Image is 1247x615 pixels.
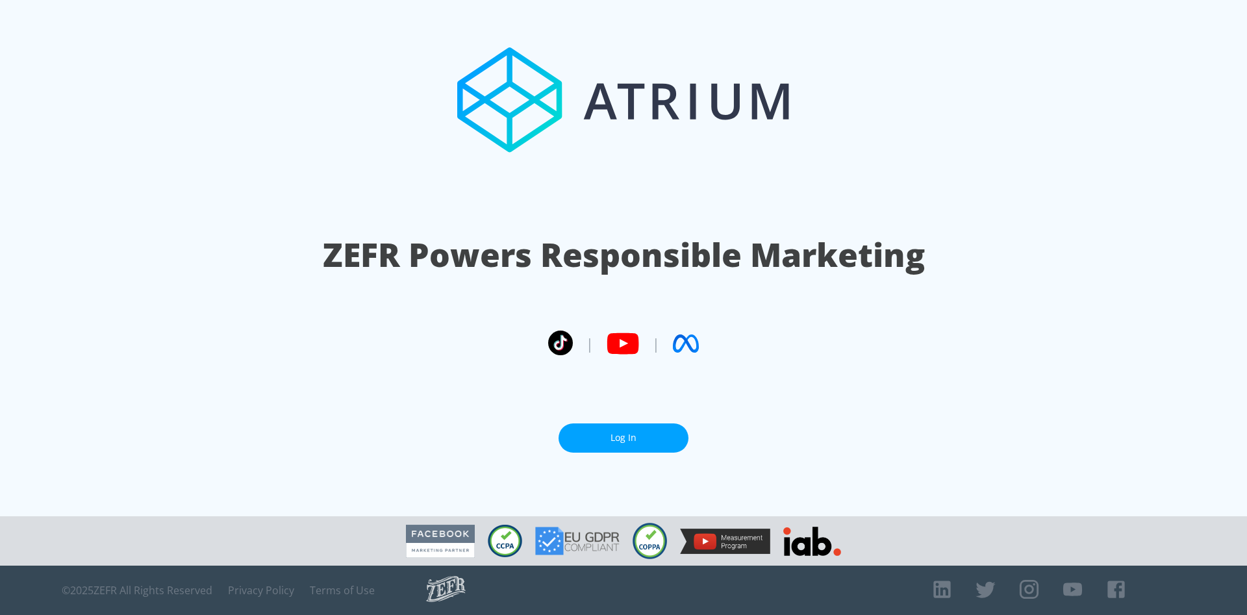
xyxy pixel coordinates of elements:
span: | [652,334,660,353]
img: YouTube Measurement Program [680,529,770,554]
img: COPPA Compliant [633,523,667,559]
a: Privacy Policy [228,584,294,597]
h1: ZEFR Powers Responsible Marketing [323,232,925,277]
img: Facebook Marketing Partner [406,525,475,558]
img: GDPR Compliant [535,527,620,555]
img: CCPA Compliant [488,525,522,557]
span: © 2025 ZEFR All Rights Reserved [62,584,212,597]
a: Log In [559,423,688,453]
span: | [586,334,594,353]
img: IAB [783,527,841,556]
a: Terms of Use [310,584,375,597]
